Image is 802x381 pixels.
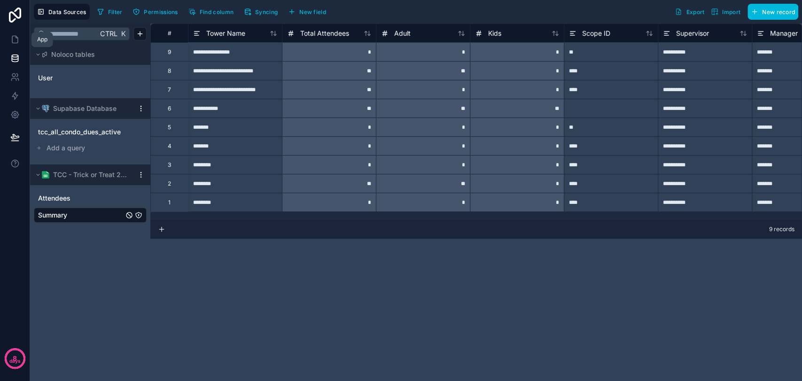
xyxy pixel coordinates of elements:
[158,30,181,37] div: #
[38,194,70,203] span: Attendees
[34,102,133,115] button: Postgres logoSupabase Database
[51,50,95,59] span: Noloco tables
[38,127,121,137] span: tcc_all_condo_dues_active
[168,180,171,187] div: 2
[241,5,285,19] a: Syncing
[168,86,171,93] div: 7
[744,4,798,20] a: New record
[255,8,278,16] span: Syncing
[34,191,147,206] div: Attendees
[129,5,185,19] a: Permissions
[722,8,740,16] span: Import
[168,67,171,75] div: 8
[13,354,17,363] p: 8
[285,5,329,19] button: New field
[144,8,178,16] span: Permissions
[47,143,85,153] span: Add a query
[108,8,123,16] span: Filter
[300,29,349,38] span: Total Attendees
[34,208,147,223] div: Summary
[769,225,794,233] span: 9 records
[200,8,234,16] span: Find column
[762,8,795,16] span: New record
[42,105,49,112] img: Postgres logo
[34,168,133,181] button: Google Sheets logoTCC - Trick or Treat 2025
[168,105,171,112] div: 6
[168,142,171,150] div: 4
[686,8,704,16] span: Export
[38,73,53,83] span: User
[206,29,245,38] span: Tower Name
[38,73,114,83] a: User
[120,31,126,37] span: K
[38,127,124,137] a: tcc_all_condo_dues_active
[671,4,708,20] button: Export
[48,8,86,16] span: Data Sources
[129,5,181,19] button: Permissions
[168,199,171,206] div: 1
[34,124,147,140] div: tcc_all_condo_dues_active
[488,29,501,38] span: Kids
[38,210,67,220] span: Summary
[394,29,411,38] span: Adult
[185,5,237,19] button: Find column
[168,124,171,131] div: 5
[53,170,129,179] span: TCC - Trick or Treat 2025
[708,4,744,20] button: Import
[34,141,147,155] button: Add a query
[241,5,281,19] button: Syncing
[168,48,171,56] div: 9
[747,4,798,20] button: New record
[93,5,126,19] button: Filter
[99,28,118,39] span: Ctrl
[37,36,47,43] div: App
[34,70,147,86] div: User
[42,171,49,179] img: Google Sheets logo
[582,29,610,38] span: Scope ID
[299,8,326,16] span: New field
[34,48,141,61] button: Noloco tables
[38,194,124,203] a: Attendees
[770,29,798,38] span: Manager
[34,4,90,20] button: Data Sources
[53,104,117,113] span: Supabase Database
[9,358,21,365] p: days
[168,161,171,169] div: 3
[38,210,124,220] a: Summary
[676,29,709,38] span: Supervisor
